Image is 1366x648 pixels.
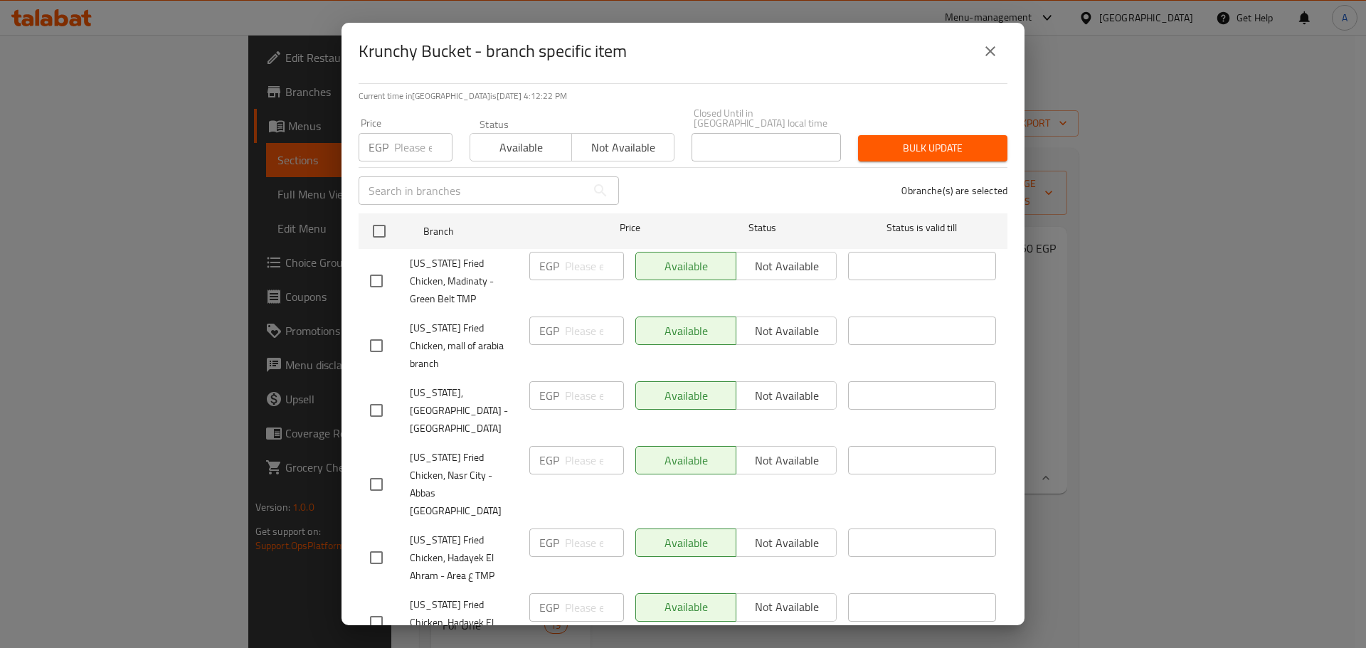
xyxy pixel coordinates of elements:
p: EGP [539,534,559,551]
span: Branch [423,223,571,240]
span: [US_STATE] Fried Chicken, Nasr City - Abbas [GEOGRAPHIC_DATA] [410,449,518,520]
span: [US_STATE] Fried Chicken, Hadayek El Ahram - Area ع TMP [410,531,518,585]
p: Current time in [GEOGRAPHIC_DATA] is [DATE] 4:12:22 PM [359,90,1007,102]
input: Search in branches [359,176,586,205]
span: Status is valid till [848,219,996,237]
button: Bulk update [858,135,1007,161]
input: Please enter price [565,529,624,557]
input: Please enter price [565,381,624,410]
input: Please enter price [394,133,452,161]
button: close [973,34,1007,68]
button: Available [470,133,572,161]
p: EGP [539,452,559,469]
p: 0 branche(s) are selected [901,184,1007,198]
span: Status [689,219,837,237]
span: Price [583,219,677,237]
span: Available [476,137,566,158]
h2: Krunchy Bucket - branch specific item [359,40,627,63]
span: [US_STATE] Fried Chicken, Madinaty - Green Belt TMP [410,255,518,308]
input: Please enter price [565,593,624,622]
input: Please enter price [565,252,624,280]
input: Please enter price [565,446,624,474]
p: EGP [539,387,559,404]
p: EGP [369,139,388,156]
p: EGP [539,257,559,275]
span: [US_STATE], [GEOGRAPHIC_DATA] - [GEOGRAPHIC_DATA] [410,384,518,437]
button: Not available [571,133,674,161]
p: EGP [539,322,559,339]
input: Please enter price [565,317,624,345]
span: [US_STATE] Fried Chicken, mall of arabia branch [410,319,518,373]
span: Not available [578,137,668,158]
p: EGP [539,599,559,616]
span: Bulk update [869,139,996,157]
